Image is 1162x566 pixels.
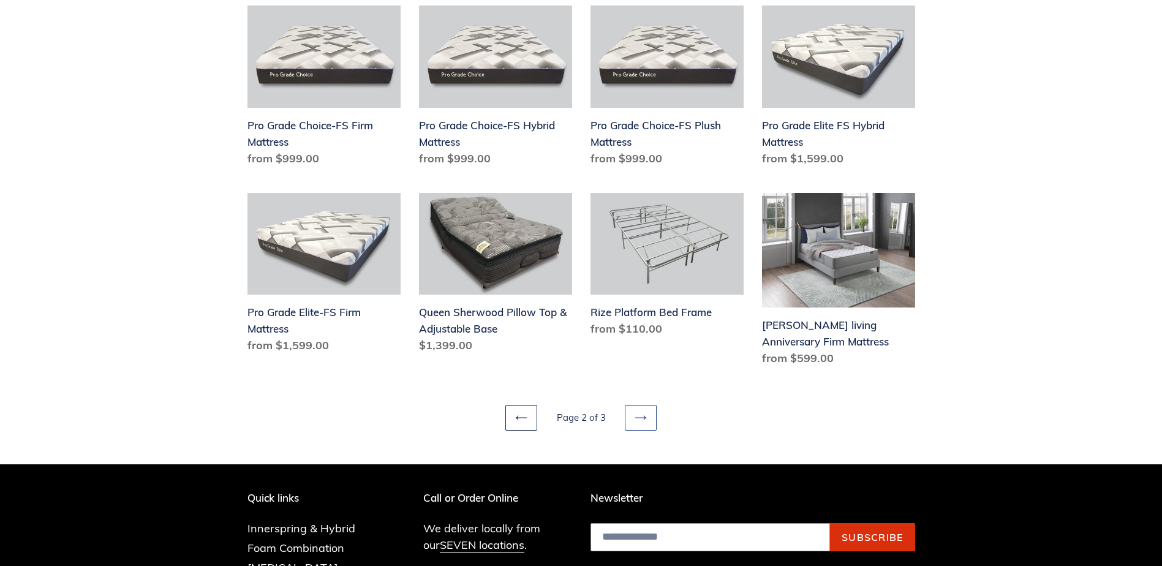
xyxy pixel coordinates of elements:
[423,520,572,553] p: We deliver locally from our .
[590,492,915,504] p: Newsletter
[423,492,572,504] p: Call or Order Online
[762,6,915,172] a: Pro Grade Elite FS Hybrid Mattress
[247,521,355,535] a: Innerspring & Hybrid
[830,523,915,551] button: Subscribe
[247,6,401,172] a: Pro Grade Choice-FS Firm Mattress
[419,6,572,172] a: Pro Grade Choice-FS Hybrid Mattress
[419,193,572,359] a: Queen Sherwood Pillow Top & Adjustable Base
[590,6,744,172] a: Pro Grade Choice-FS Plush Mattress
[590,193,744,342] a: Rize Platform Bed Frame
[762,193,915,372] a: Scott living Anniversary Firm Mattress
[247,193,401,359] a: Pro Grade Elite-FS Firm Mattress
[247,541,344,555] a: Foam Combination
[590,523,830,551] input: Email address
[440,538,524,553] a: SEVEN locations
[540,411,622,425] li: Page 2 of 3
[842,531,904,543] span: Subscribe
[247,492,374,504] p: Quick links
